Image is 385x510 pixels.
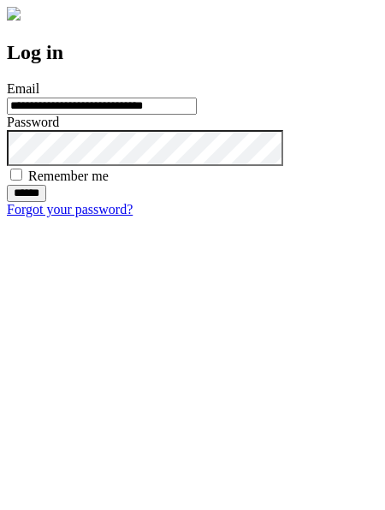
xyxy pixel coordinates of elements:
[7,202,133,216] a: Forgot your password?
[7,7,21,21] img: logo-4e3dc11c47720685a147b03b5a06dd966a58ff35d612b21f08c02c0306f2b779.png
[28,169,109,183] label: Remember me
[7,41,378,64] h2: Log in
[7,115,59,129] label: Password
[7,81,39,96] label: Email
